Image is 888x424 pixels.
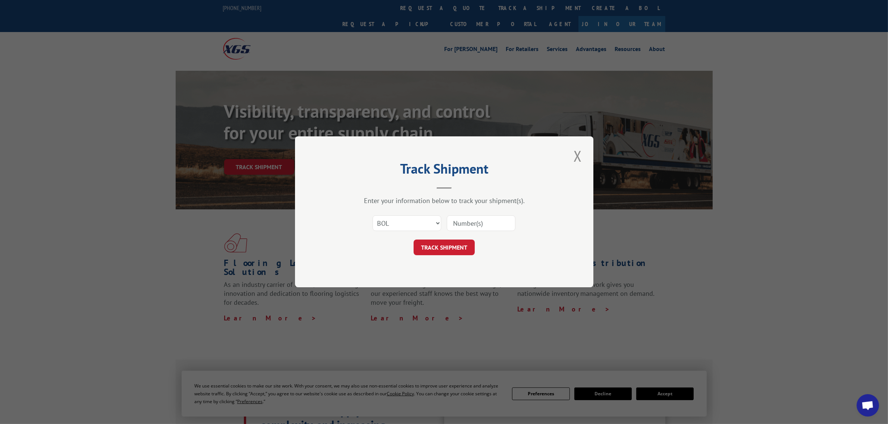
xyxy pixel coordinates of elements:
a: Open chat [857,394,879,417]
div: Enter your information below to track your shipment(s). [332,197,556,205]
input: Number(s) [447,216,515,231]
h2: Track Shipment [332,164,556,178]
button: TRACK SHIPMENT [414,240,475,256]
button: Close modal [571,146,584,166]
